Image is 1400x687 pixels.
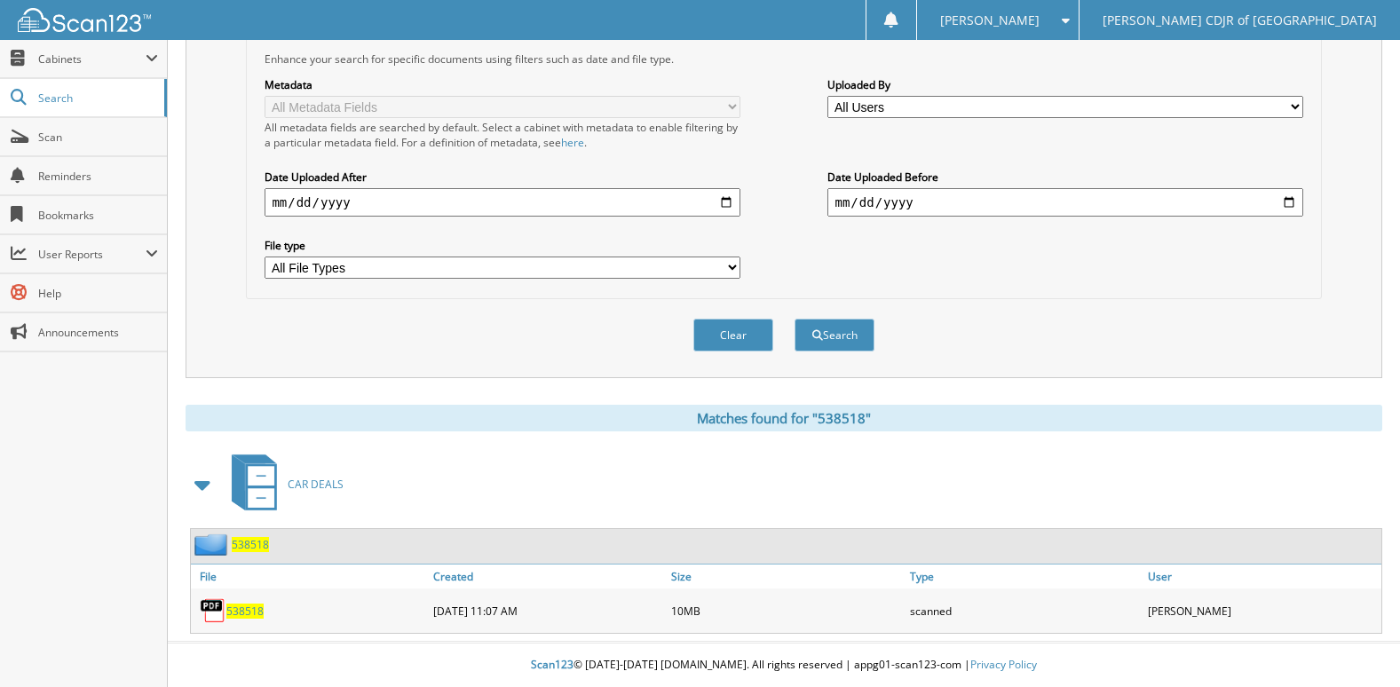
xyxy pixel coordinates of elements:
span: Cabinets [38,51,146,67]
a: here [561,135,584,150]
label: File type [265,238,740,253]
a: CAR DEALS [221,449,344,519]
span: Announcements [38,325,158,340]
span: Bookmarks [38,208,158,223]
button: Search [795,319,874,351]
div: © [DATE]-[DATE] [DOMAIN_NAME]. All rights reserved | appg01-scan123-com | [168,644,1400,687]
div: All metadata fields are searched by default. Select a cabinet with metadata to enable filtering b... [265,120,740,150]
label: Metadata [265,77,740,92]
label: Date Uploaded Before [827,170,1302,185]
span: Scan [38,130,158,145]
span: User Reports [38,247,146,262]
div: Enhance your search for specific documents using filters such as date and file type. [256,51,1311,67]
a: Type [906,565,1143,588]
a: 538518 [226,604,264,619]
input: end [827,188,1302,217]
span: [PERSON_NAME] [940,15,1040,26]
span: Search [38,91,155,106]
iframe: Chat Widget [1311,602,1400,687]
span: Reminders [38,169,158,184]
div: [DATE] 11:07 AM [429,593,667,628]
span: CAR DEALS [288,477,344,492]
img: scan123-logo-white.svg [18,8,151,32]
div: Matches found for "538518" [186,405,1382,431]
img: folder2.png [194,533,232,556]
span: [PERSON_NAME] CDJR of [GEOGRAPHIC_DATA] [1103,15,1377,26]
a: Privacy Policy [970,657,1037,672]
a: 538518 [232,537,269,552]
input: start [265,188,740,217]
img: PDF.png [200,597,226,624]
a: User [1143,565,1381,588]
a: Size [667,565,905,588]
div: 10MB [667,593,905,628]
div: [PERSON_NAME] [1143,593,1381,628]
a: File [191,565,429,588]
a: Created [429,565,667,588]
div: scanned [906,593,1143,628]
span: Help [38,286,158,301]
button: Clear [693,319,773,351]
span: Scan123 [531,657,573,672]
label: Uploaded By [827,77,1302,92]
label: Date Uploaded After [265,170,740,185]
